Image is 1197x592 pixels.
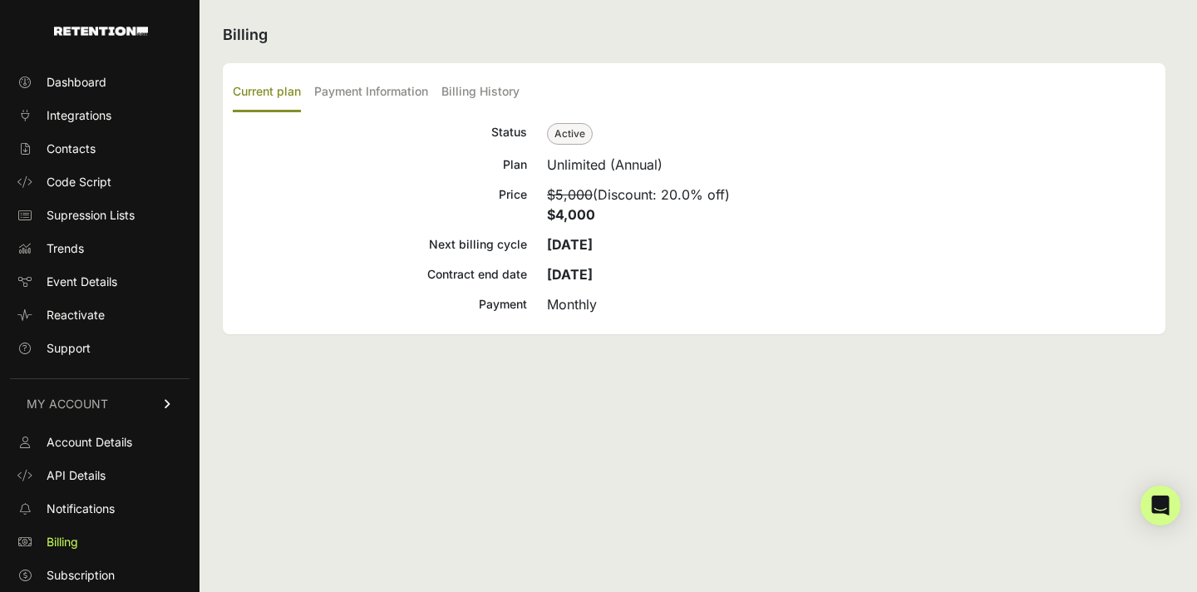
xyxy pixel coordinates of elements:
span: Integrations [47,107,111,124]
a: Supression Lists [10,202,190,229]
a: Subscription [10,562,190,589]
label: $5,000 [547,186,593,203]
div: Payment [233,294,527,314]
span: MY ACCOUNT [27,396,108,412]
div: (Discount: 20.0% off) [547,185,1155,224]
a: API Details [10,462,190,489]
div: Contract end date [233,264,527,284]
span: Contacts [47,141,96,157]
span: Active [547,123,593,145]
label: Billing History [441,73,520,112]
a: Integrations [10,102,190,129]
a: Code Script [10,169,190,195]
div: Open Intercom Messenger [1140,486,1180,525]
label: Current plan [233,73,301,112]
a: Contacts [10,136,190,162]
span: Dashboard [47,74,106,91]
a: Support [10,335,190,362]
span: Trends [47,240,84,257]
span: Subscription [47,567,115,584]
span: Event Details [47,274,117,290]
span: API Details [47,467,106,484]
div: Plan [233,155,527,175]
a: Billing [10,529,190,555]
div: Unlimited (Annual) [547,155,1155,175]
span: Support [47,340,91,357]
h2: Billing [223,23,1165,47]
img: Retention.com [54,27,148,36]
span: Notifications [47,501,115,517]
a: Trends [10,235,190,262]
span: Supression Lists [47,207,135,224]
strong: $4,000 [547,206,595,223]
strong: [DATE] [547,236,593,253]
a: Dashboard [10,69,190,96]
span: Account Details [47,434,132,451]
label: Payment Information [314,73,428,112]
a: MY ACCOUNT [10,378,190,429]
a: Account Details [10,429,190,456]
div: Next billing cycle [233,234,527,254]
span: Code Script [47,174,111,190]
div: Monthly [547,294,1155,314]
a: Reactivate [10,302,190,328]
strong: [DATE] [547,266,593,283]
a: Notifications [10,496,190,522]
span: Reactivate [47,307,105,323]
span: Billing [47,534,78,550]
a: Event Details [10,269,190,295]
div: Price [233,185,527,224]
div: Status [233,122,527,145]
